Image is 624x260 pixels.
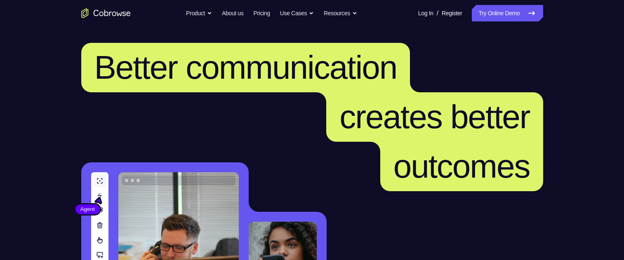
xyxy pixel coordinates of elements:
span: outcomes [393,148,530,185]
button: Product [186,5,212,21]
button: Resources [324,5,357,21]
a: Pricing [253,5,270,21]
span: creates better [339,98,530,135]
span: Agent [75,205,100,213]
button: Use Cases [280,5,314,21]
a: About us [222,5,243,21]
a: Go to the home page [81,8,131,18]
span: Better communication [94,49,397,86]
span: / [437,8,438,18]
a: Log In [418,5,433,21]
a: Register [442,5,462,21]
a: Try Online Demo [472,5,543,21]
